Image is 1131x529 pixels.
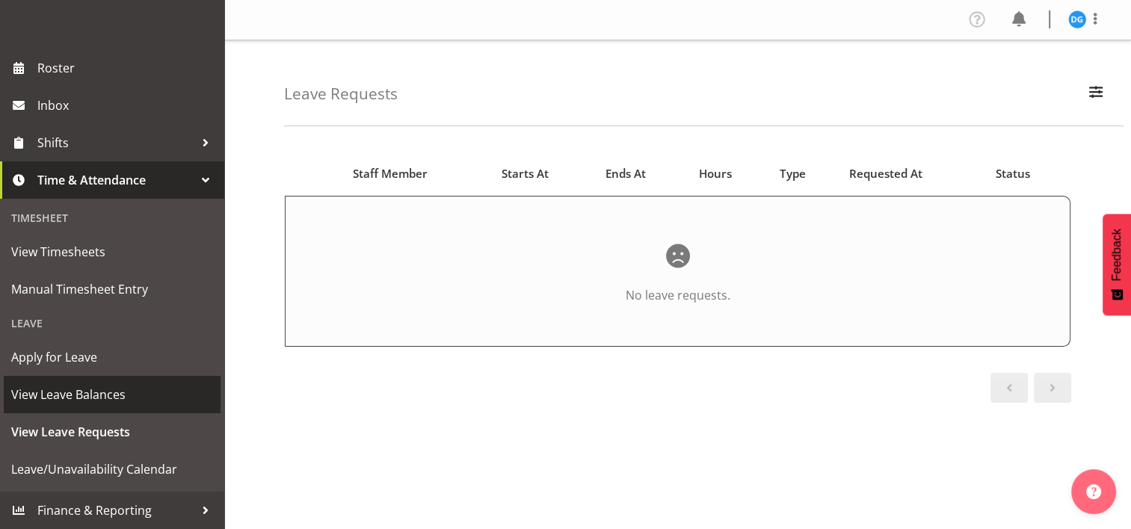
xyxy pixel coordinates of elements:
span: View Timesheets [11,241,213,263]
div: Leave [4,308,221,338]
a: Manual Timesheet Entry [4,270,221,308]
span: Ends At [605,165,646,182]
span: Shifts [37,132,194,154]
span: View Leave Balances [11,383,213,406]
a: View Leave Balances [4,376,221,413]
span: Status [996,165,1030,182]
span: Inbox [37,94,217,117]
span: Apply for Leave [11,346,213,368]
span: Finance & Reporting [37,499,194,522]
span: Roster [37,57,217,79]
h4: Leave Requests [284,85,398,102]
img: help-xxl-2.png [1086,484,1101,499]
div: Timesheet [4,202,221,233]
p: No leave requests. [330,286,1025,304]
span: Requested At [849,165,922,182]
a: View Timesheets [4,233,221,270]
a: View Leave Requests [4,413,221,451]
span: Staff Member [353,165,428,182]
span: Manual Timesheet Entry [11,278,213,300]
span: View Leave Requests [11,421,213,443]
span: Feedback [1110,229,1124,281]
span: Hours [699,165,732,182]
span: Leave/Unavailability Calendar [11,458,213,480]
button: Feedback - Show survey [1103,214,1131,315]
a: Leave/Unavailability Calendar [4,451,221,488]
span: Time & Attendance [37,169,194,191]
span: Starts At [502,165,549,182]
button: Filter Employees [1080,78,1112,111]
span: Type [780,165,806,182]
a: Apply for Leave [4,338,221,376]
img: deo-garingalao11926.jpg [1068,10,1086,28]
